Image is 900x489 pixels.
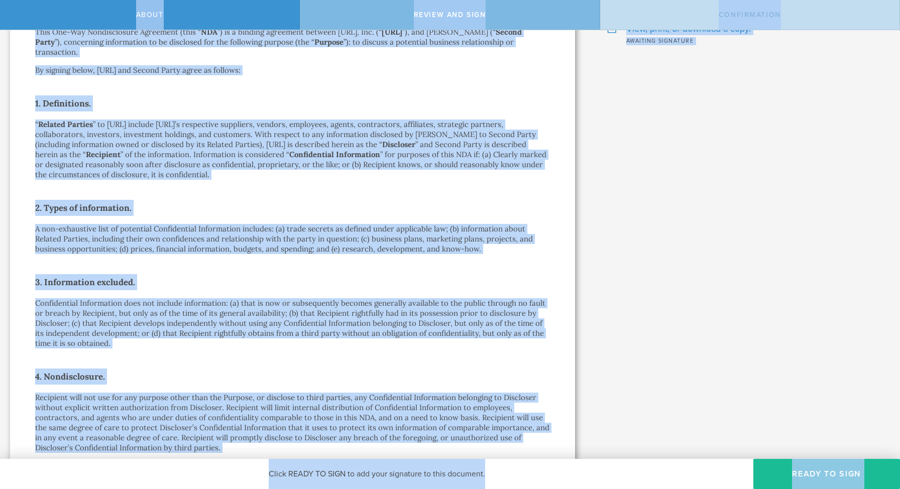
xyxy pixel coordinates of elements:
strong: Second Party [35,27,522,47]
span: Review and sign [414,11,486,19]
p: By signing below, [URL] and Second Party agree as follows: [35,65,550,75]
span: Confirmation [719,11,781,19]
p: This One-Way Nondisclosure Agreement (this “ ”) is a binding agreement between [URL], Inc. (“ ”),... [35,27,550,57]
h2: 1. Definitions. [35,95,550,111]
button: Ready to Sign [753,459,900,489]
p: “ ” to [URL] include [URL]’s respective suppliers, vendors, employees, agents, contractors, affil... [35,119,550,180]
div: Awaiting signature [607,35,885,45]
h2: 3. Information excluded. [35,274,550,290]
strong: Purpose [314,37,344,47]
strong: [URL] [382,27,402,37]
strong: NDA [201,27,217,37]
h2: 4. Nondisclosure. [35,369,550,385]
strong: Confidential Information [289,150,380,159]
span: About [136,11,164,19]
strong: Recipient [86,150,121,159]
h2: 2. Types of information. [35,200,550,216]
strong: Discloser [382,140,415,149]
p: Confidential Information does not include information: (a) that is now or subsequently becomes ge... [35,298,550,348]
p: Recipient will not use for any purpose other than the Purpose, or disclose to third parties, any ... [35,393,550,453]
strong: Related Parties [38,119,93,129]
p: A non-exhaustive list of potential Confidential Information includes: (a) trade secrets as define... [35,224,550,254]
